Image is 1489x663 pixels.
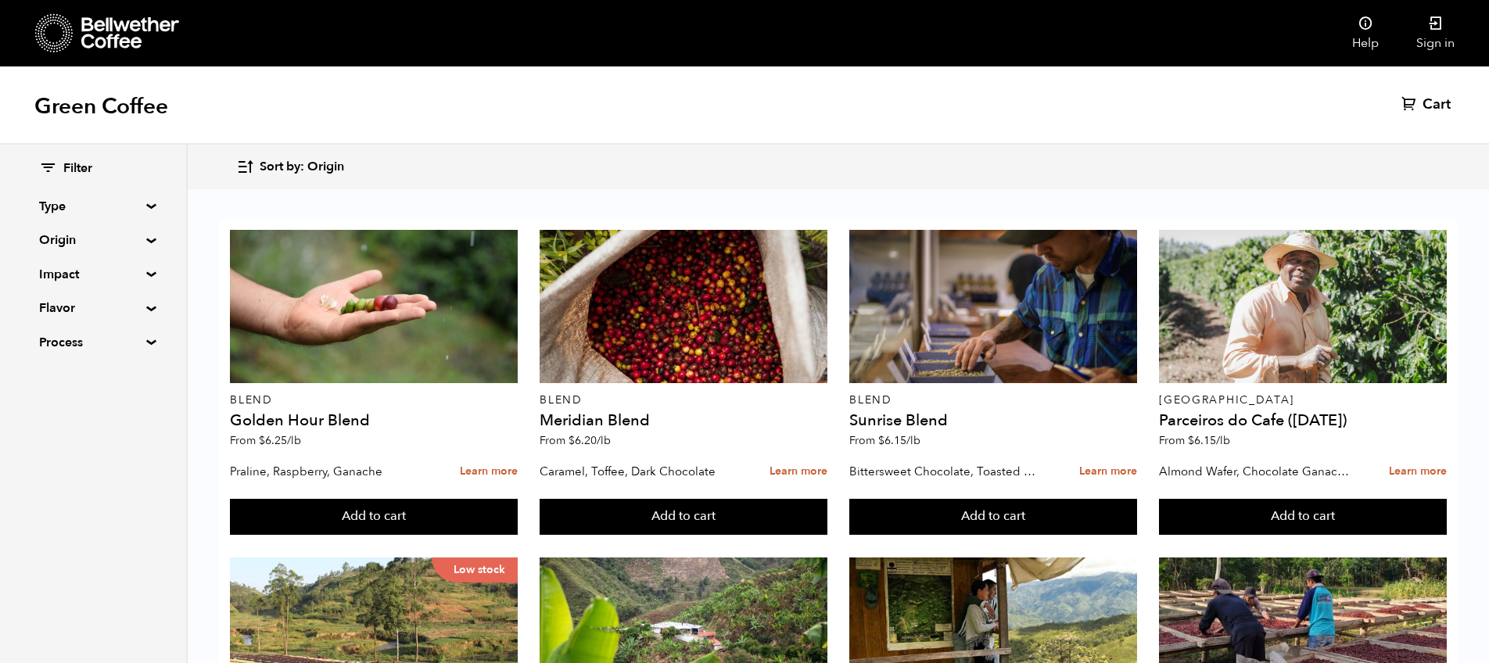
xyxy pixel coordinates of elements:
[878,433,920,448] bdi: 6.15
[540,499,827,535] button: Add to cart
[770,455,827,489] a: Learn more
[230,433,301,448] span: From
[39,231,147,249] summary: Origin
[540,460,735,483] p: Caramel, Toffee, Dark Chocolate
[849,499,1136,535] button: Add to cart
[1159,395,1446,406] p: [GEOGRAPHIC_DATA]
[432,557,518,582] p: Low stock
[849,433,920,448] span: From
[1159,499,1446,535] button: Add to cart
[460,455,518,489] a: Learn more
[63,160,92,177] span: Filter
[39,265,147,284] summary: Impact
[1389,455,1447,489] a: Learn more
[39,299,147,317] summary: Flavor
[1401,95,1455,114] a: Cart
[39,197,147,216] summary: Type
[1159,413,1446,428] h4: Parceiros do Cafe ([DATE])
[878,433,884,448] span: $
[569,433,611,448] bdi: 6.20
[849,395,1136,406] p: Blend
[230,460,425,483] p: Praline, Raspberry, Ganache
[230,413,517,428] h4: Golden Hour Blend
[849,460,1045,483] p: Bittersweet Chocolate, Toasted Marshmallow, Candied Orange, Praline
[230,395,517,406] p: Blend
[1188,433,1230,448] bdi: 6.15
[849,413,1136,428] h4: Sunrise Blend
[39,333,147,352] summary: Process
[540,395,827,406] p: Blend
[230,499,517,535] button: Add to cart
[569,433,575,448] span: $
[906,433,920,448] span: /lb
[34,92,168,120] h1: Green Coffee
[1216,433,1230,448] span: /lb
[1159,460,1354,483] p: Almond Wafer, Chocolate Ganache, Bing Cherry
[1188,433,1194,448] span: $
[540,413,827,428] h4: Meridian Blend
[236,149,344,185] button: Sort by: Origin
[259,433,301,448] bdi: 6.25
[259,433,265,448] span: $
[540,433,611,448] span: From
[1079,455,1137,489] a: Learn more
[1159,433,1230,448] span: From
[287,433,301,448] span: /lb
[260,159,344,176] span: Sort by: Origin
[1423,95,1451,114] span: Cart
[597,433,611,448] span: /lb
